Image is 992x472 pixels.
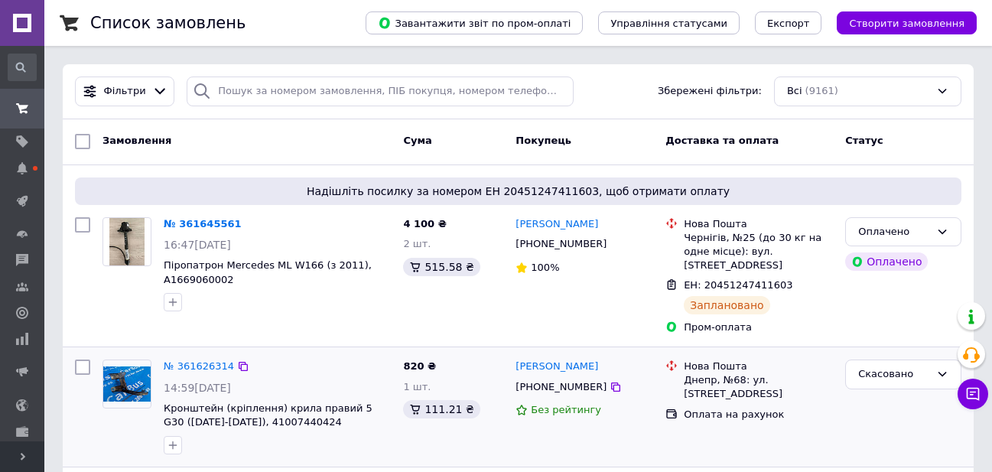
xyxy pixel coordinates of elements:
[164,259,372,285] a: Піропатрон Mercedes ML W166 (з 2011), A1669060002
[378,16,571,30] span: Завантажити звіт по пром-оплаті
[104,84,146,99] span: Фільтри
[512,377,610,397] div: [PHONE_NUMBER]
[767,18,810,29] span: Експорт
[102,360,151,409] a: Фото товару
[845,252,928,271] div: Оплачено
[109,218,145,265] img: Фото товару
[821,17,977,28] a: Створити замовлення
[187,76,574,106] input: Пошук за номером замовлення, ПІБ покупця, номером телефону, Email, номером накладної
[81,184,955,199] span: Надішліть посилку за номером ЕН 20451247411603, щоб отримати оплату
[164,239,231,251] span: 16:47[DATE]
[958,379,988,409] button: Чат з покупцем
[805,85,838,96] span: (9161)
[684,296,770,314] div: Заплановано
[102,217,151,266] a: Фото товару
[366,11,583,34] button: Завантажити звіт по пром-оплаті
[684,217,833,231] div: Нова Пошта
[787,84,802,99] span: Всі
[103,366,151,402] img: Фото товару
[403,258,480,276] div: 515.58 ₴
[858,224,930,240] div: Оплачено
[403,400,480,418] div: 111.21 ₴
[102,135,171,146] span: Замовлення
[403,218,446,229] span: 4 100 ₴
[531,404,601,415] span: Без рейтингу
[164,360,234,372] a: № 361626314
[90,14,246,32] h1: Список замовлень
[516,217,598,232] a: [PERSON_NAME]
[858,366,930,382] div: Скасовано
[403,360,436,372] span: 820 ₴
[164,382,231,394] span: 14:59[DATE]
[684,231,833,273] div: Чернігів, №25 (до 30 кг на одне місце): вул. [STREET_ADDRESS]
[516,360,598,374] a: [PERSON_NAME]
[684,321,833,334] div: Пром-оплата
[684,373,833,401] div: Днепр, №68: ул. [STREET_ADDRESS]
[610,18,727,29] span: Управління статусами
[684,360,833,373] div: Нова Пошта
[684,408,833,422] div: Оплата на рахунок
[531,262,559,273] span: 100%
[845,135,883,146] span: Статус
[755,11,822,34] button: Експорт
[403,135,431,146] span: Cума
[837,11,977,34] button: Створити замовлення
[658,84,762,99] span: Збережені фільтри:
[403,238,431,249] span: 2 шт.
[512,234,610,254] div: [PHONE_NUMBER]
[665,135,779,146] span: Доставка та оплата
[684,279,792,291] span: ЕН: 20451247411603
[164,402,372,428] a: Кронштейн (кріплення) крила правий 5 G30 ([DATE]-[DATE]), 41007440424
[598,11,740,34] button: Управління статусами
[403,381,431,392] span: 1 шт.
[164,218,242,229] a: № 361645561
[849,18,964,29] span: Створити замовлення
[516,135,571,146] span: Покупець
